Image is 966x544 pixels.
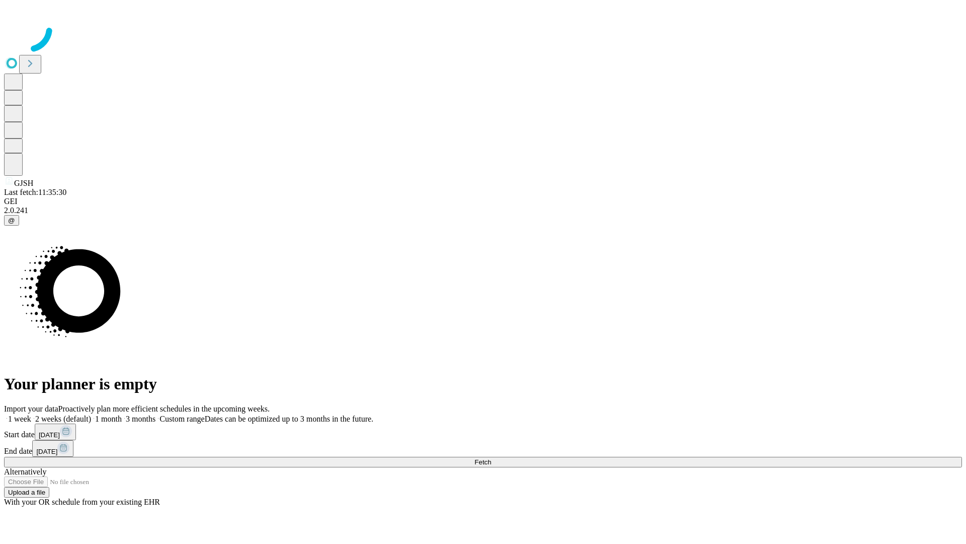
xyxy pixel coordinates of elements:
[8,415,31,423] span: 1 week
[4,487,49,498] button: Upload a file
[14,179,33,187] span: GJSH
[126,415,155,423] span: 3 months
[4,467,46,476] span: Alternatively
[58,404,270,413] span: Proactively plan more efficient schedules in the upcoming weeks.
[4,440,962,457] div: End date
[4,424,962,440] div: Start date
[474,458,491,466] span: Fetch
[4,498,160,506] span: With your OR schedule from your existing EHR
[4,215,19,226] button: @
[4,457,962,467] button: Fetch
[39,431,60,439] span: [DATE]
[4,206,962,215] div: 2.0.241
[8,217,15,224] span: @
[4,375,962,393] h1: Your planner is empty
[36,448,57,455] span: [DATE]
[159,415,204,423] span: Custom range
[95,415,122,423] span: 1 month
[32,440,73,457] button: [DATE]
[4,188,66,196] span: Last fetch: 11:35:30
[35,415,91,423] span: 2 weeks (default)
[4,197,962,206] div: GEI
[205,415,373,423] span: Dates can be optimized up to 3 months in the future.
[4,404,58,413] span: Import your data
[35,424,76,440] button: [DATE]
